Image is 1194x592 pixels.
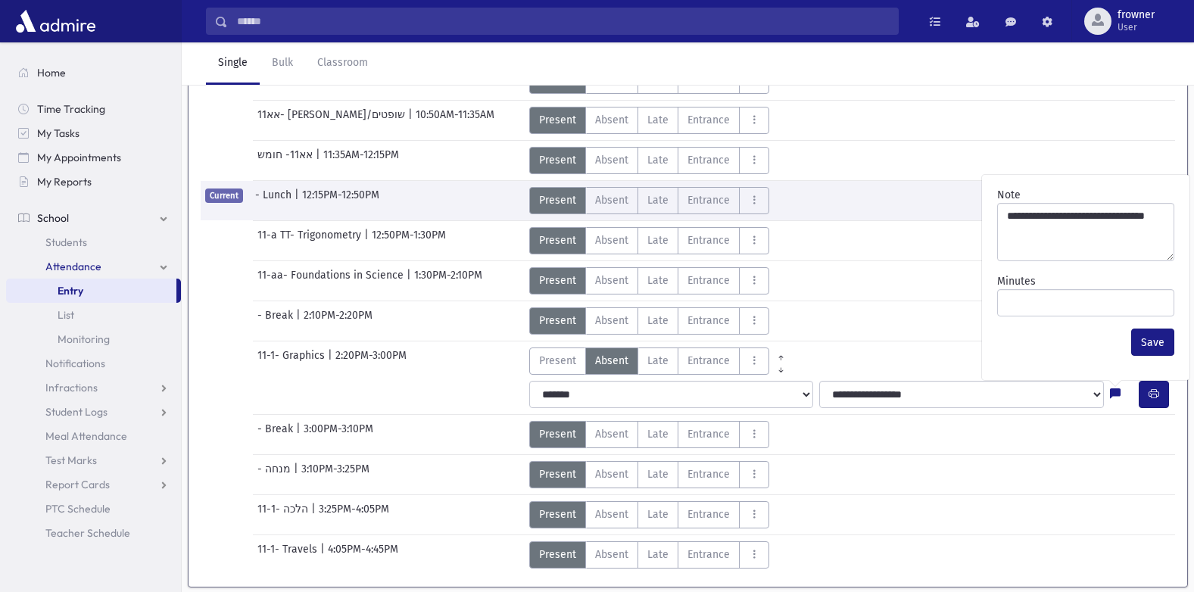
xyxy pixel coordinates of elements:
span: Entrance [687,192,730,208]
span: אא11- [PERSON_NAME]/שופטים [257,107,408,134]
input: Search [228,8,898,35]
a: Students [6,230,181,254]
span: Late [647,152,669,168]
span: Late [647,426,669,442]
span: | [294,461,301,488]
div: AttTypes [529,541,769,569]
span: Absent [595,353,628,369]
span: My Tasks [37,126,79,140]
a: My Reports [6,170,181,194]
a: Student Logs [6,400,181,424]
span: 11:35AM-12:15PM [323,147,399,174]
a: Meal Attendance [6,424,181,448]
span: | [320,541,328,569]
span: - Break [257,307,296,335]
span: Entrance [687,426,730,442]
div: AttTypes [529,147,769,174]
span: | [296,307,304,335]
a: Single [206,42,260,85]
span: Present [539,547,576,562]
span: - מנחה [257,461,294,488]
span: Absent [595,466,628,482]
span: Absent [595,273,628,288]
span: 2:10PM-2:20PM [304,307,373,335]
span: - Break [257,421,296,448]
div: AttTypes [529,461,769,488]
div: AttTypes [529,187,769,214]
span: | [311,501,319,528]
a: School [6,206,181,230]
span: Entrance [687,313,730,329]
span: Present [539,112,576,128]
span: Meal Attendance [45,429,127,443]
span: My Reports [37,175,92,189]
span: Absent [595,426,628,442]
span: Test Marks [45,453,97,467]
a: Test Marks [6,448,181,472]
div: AttTypes [529,501,769,528]
label: Note [997,187,1021,203]
span: Absent [595,313,628,329]
a: Attendance [6,254,181,279]
span: Late [647,232,669,248]
span: Home [37,66,66,79]
span: Present [539,273,576,288]
span: Current [205,189,243,203]
span: Late [647,506,669,522]
a: Infractions [6,375,181,400]
span: User [1118,21,1155,33]
span: Absent [595,152,628,168]
span: 11-1- Graphics [257,347,328,375]
div: AttTypes [529,347,793,375]
span: 11-a TT- Trigonometry [257,227,364,254]
div: AttTypes [529,307,769,335]
span: 1:30PM-2:10PM [414,267,482,294]
a: Entry [6,279,176,303]
span: Absent [595,506,628,522]
span: Entrance [687,466,730,482]
span: Entrance [687,353,730,369]
span: Entrance [687,112,730,128]
button: Save [1131,329,1174,356]
span: Present [539,506,576,522]
span: Present [539,313,576,329]
span: Present [539,152,576,168]
a: Classroom [305,42,380,85]
a: List [6,303,181,327]
span: | [364,227,372,254]
a: Monitoring [6,327,181,351]
span: Present [539,353,576,369]
span: | [407,267,414,294]
a: Bulk [260,42,305,85]
span: Late [647,353,669,369]
span: 2:20PM-3:00PM [335,347,407,375]
a: Time Tracking [6,97,181,121]
span: 4:05PM-4:45PM [328,541,398,569]
span: Late [647,547,669,562]
a: My Appointments [6,145,181,170]
span: 3:25PM-4:05PM [319,501,389,528]
div: AttTypes [529,227,769,254]
span: 3:10PM-3:25PM [301,461,369,488]
span: Entrance [687,232,730,248]
a: Report Cards [6,472,181,497]
span: | [296,421,304,448]
img: AdmirePro [12,6,99,36]
span: Absent [595,192,628,208]
span: frowner [1118,9,1155,21]
span: 3:00PM-3:10PM [304,421,373,448]
span: Absent [595,232,628,248]
a: My Tasks [6,121,181,145]
span: Monitoring [58,332,110,346]
span: List [58,308,74,322]
span: Present [539,466,576,482]
span: 11-1- הלכה [257,501,311,528]
span: Late [647,112,669,128]
a: Notifications [6,351,181,375]
span: Present [539,192,576,208]
span: Late [647,466,669,482]
span: 12:15PM-12:50PM [302,187,379,214]
div: AttTypes [529,421,769,448]
label: Minutes [997,273,1036,289]
span: | [295,187,302,214]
